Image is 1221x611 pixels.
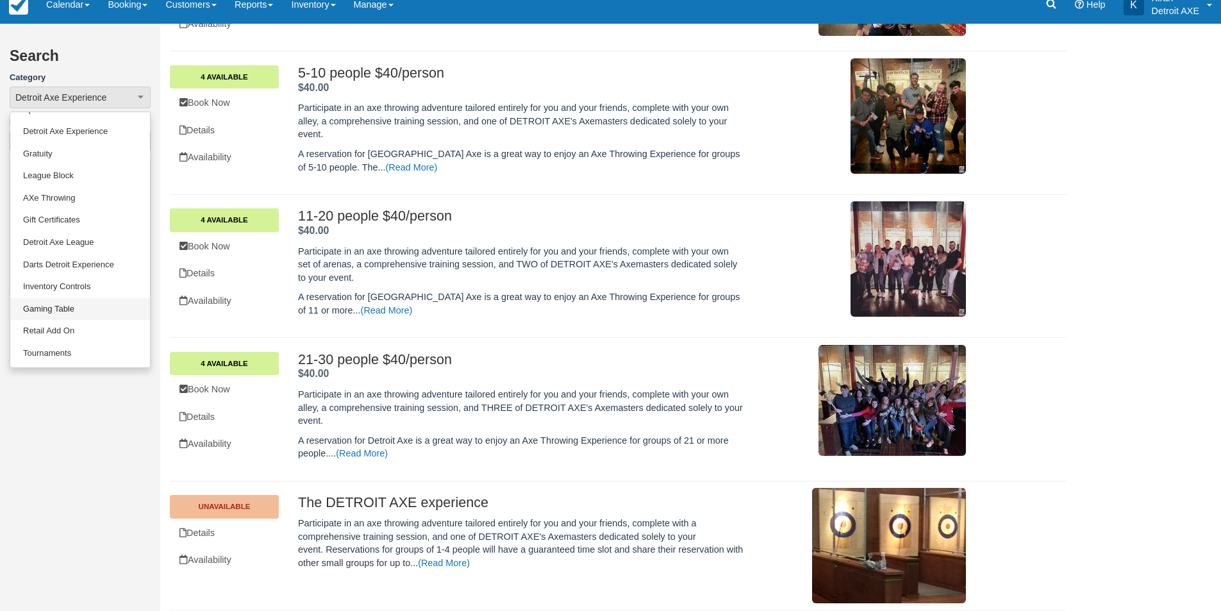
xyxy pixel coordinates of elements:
img: M9-1 [812,488,966,603]
a: Unavailable. [170,547,279,573]
a: League Block [10,165,150,187]
h2: Search [10,48,151,72]
p: Participate in an axe throwing adventure tailored entirely for you and your friends, complete wit... [298,517,743,569]
a: Tournaments [10,342,150,365]
p: Participate in an axe throwing adventure tailored entirely for you and your friends, complete wit... [298,245,743,285]
h2: The DETROIT AXE experience [298,495,743,510]
a: (Read More) [361,305,413,315]
a: Gift Certificates [10,209,150,231]
button: Detroit Axe Experience [10,87,151,108]
img: M140-1 [851,201,966,317]
p: Participate in an axe throwing adventure tailored entirely for you and your friends, complete wit... [298,101,743,141]
a: Availability [170,144,279,171]
a: Book Now [170,233,279,260]
a: Availability [170,11,279,37]
a: (Read More) [418,558,470,568]
p: Detroit AXE [1152,4,1199,17]
a: Details [170,117,279,144]
a: 4 Available [170,208,279,231]
p: A reservation for Detroit Axe is a great way to enjoy an Axe Throwing Experience for groups of 21... [298,434,743,460]
a: (Read More) [386,162,438,172]
a: Retail Add On [10,320,150,342]
strong: Price: $40 [298,368,329,379]
img: M178-1 [818,345,966,456]
a: AXe Throwing [10,187,150,210]
span: Detroit Axe Experience [15,91,106,104]
label: Category [10,72,151,84]
a: Darts Detroit Experience [10,254,150,276]
a: Availability [170,288,279,314]
a: Details [170,404,279,430]
p: Participate in an axe throwing adventure tailored entirely for you and your friends, complete wit... [298,388,743,428]
strong: Price: $40 [298,225,329,236]
span: $40.00 [298,82,329,93]
a: Book Now [170,376,279,403]
a: Details [170,260,279,287]
h2: 11-20 people $40/person [298,208,743,224]
strong: Price: $40 [298,82,329,93]
a: Inventory Controls [10,276,150,298]
a: Availability [170,431,279,457]
a: (Read More) [336,448,388,458]
a: Details [170,520,279,546]
h2: 21-30 people $40/person [298,352,743,367]
img: M103-1 [851,58,966,174]
p: A reservation for [GEOGRAPHIC_DATA] Axe is a great way to enjoy an Axe Throwing Experience for gr... [298,290,743,317]
a: Detroit Axe Experience [10,121,150,143]
a: Book Now [170,90,279,116]
h2: 5-10 people $40/person [298,65,743,81]
a: 4 Available [170,65,279,88]
p: A reservation for [GEOGRAPHIC_DATA] Axe is a great way to enjoy an Axe Throwing Experience for gr... [298,147,743,174]
span: $40.00 [298,225,329,236]
a: Gratuity [10,143,150,165]
a: 4 Available [170,352,279,375]
a: Unavailable [170,495,279,518]
a: Detroit Axe League [10,231,150,254]
span: $40.00 [298,368,329,379]
a: Gaming Table [10,298,150,321]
